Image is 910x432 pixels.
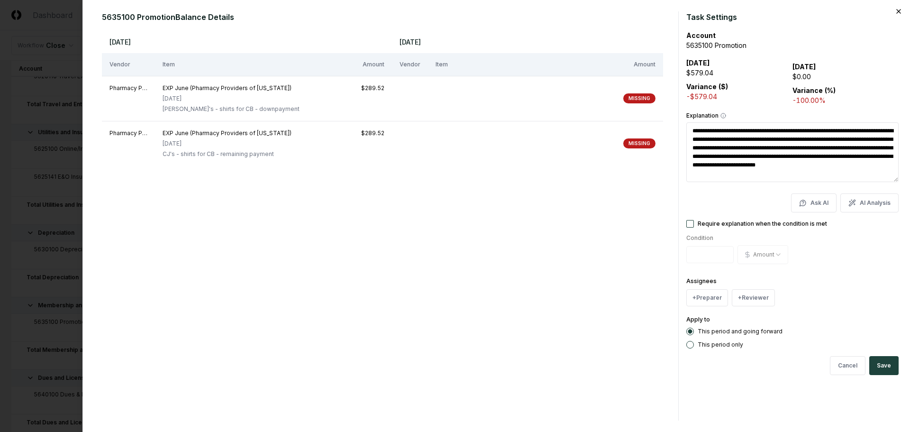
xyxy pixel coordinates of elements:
[686,68,792,78] div: $579.04
[791,193,837,212] button: Ask AI
[163,129,291,138] div: EXP June (Pharmacy Providers of Oklahoma)
[698,329,783,334] label: This period and going forward
[163,84,300,92] div: EXP June (Pharmacy Providers of Oklahoma)
[155,53,354,76] th: Item
[686,31,716,39] b: Account
[840,193,899,212] button: AI Analysis
[686,83,728,91] b: Variance ($)
[869,356,899,375] button: Save
[686,40,899,50] div: 5635100 Promotion
[686,289,728,306] button: +Preparer
[163,94,300,103] div: [DATE]
[392,30,664,53] th: [DATE]
[792,95,899,105] div: -100.00%
[698,342,743,348] label: This period only
[163,105,300,113] div: CJ's - shirts for CB - downpayment
[354,53,392,76] th: Amount
[792,63,816,71] b: [DATE]
[720,113,726,119] button: Explanation
[686,113,899,119] label: Explanation
[686,316,710,323] label: Apply to
[109,129,147,138] div: Pharmacy Providers of Oklahoma
[686,11,899,23] h2: Task Settings
[102,30,392,53] th: [DATE]
[163,150,291,158] div: CJ's - shirts for CB - remaining payment
[623,93,655,103] div: MISSING
[698,221,827,227] label: Require explanation when the condition is met
[163,139,291,148] div: [DATE]
[626,53,663,76] th: Amount
[686,277,717,285] label: Assignees
[792,86,836,94] b: Variance (%)
[392,53,428,76] th: Vendor
[732,289,775,306] button: +Reviewer
[428,53,627,76] th: Item
[102,11,671,23] h2: 5635100 Promotion Balance Details
[792,72,899,82] div: $0.00
[109,84,147,92] div: Pharmacy Providers of Oklahoma
[830,356,865,375] button: Cancel
[686,59,710,67] b: [DATE]
[686,92,792,101] div: -$579.04
[102,53,155,76] th: Vendor
[623,138,655,148] div: MISSING
[361,84,384,92] div: $289.52
[361,129,384,138] div: $289.52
